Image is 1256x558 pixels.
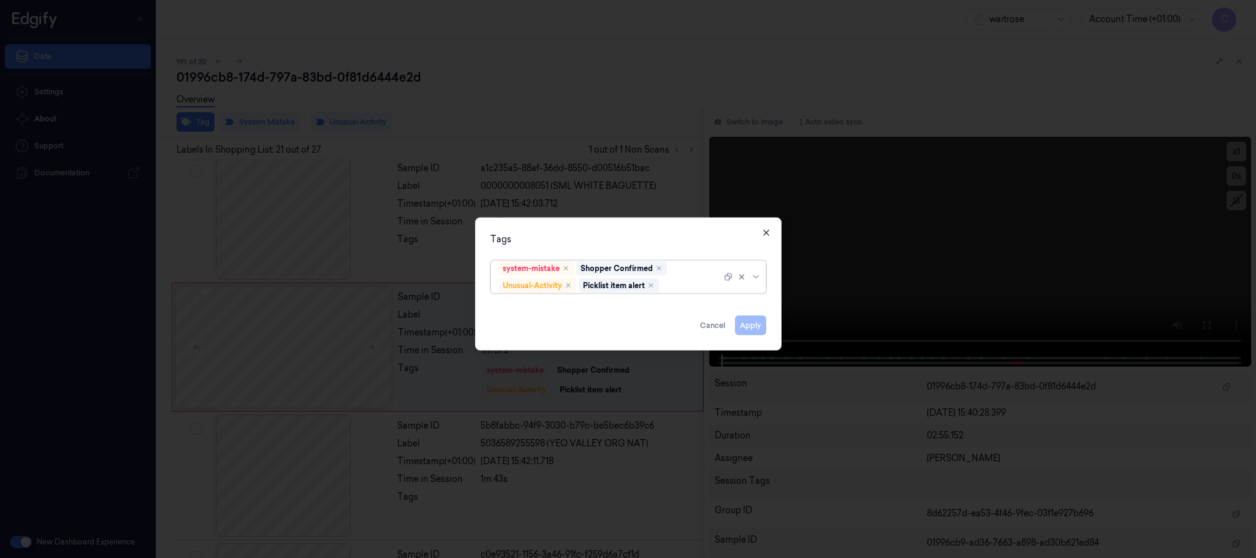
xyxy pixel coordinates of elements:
[655,265,663,272] div: Remove ,Shopper Confirmed
[562,265,569,272] div: Remove ,system-mistake
[565,282,572,289] div: Remove ,Unusual-Activity
[583,280,645,291] div: Picklist item alert
[503,263,560,274] div: system-mistake
[695,316,730,335] button: Cancel
[647,282,655,289] div: Remove ,Picklist item alert
[490,233,766,246] div: Tags
[580,263,653,274] div: Shopper Confirmed
[503,280,562,291] div: Unusual-Activity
